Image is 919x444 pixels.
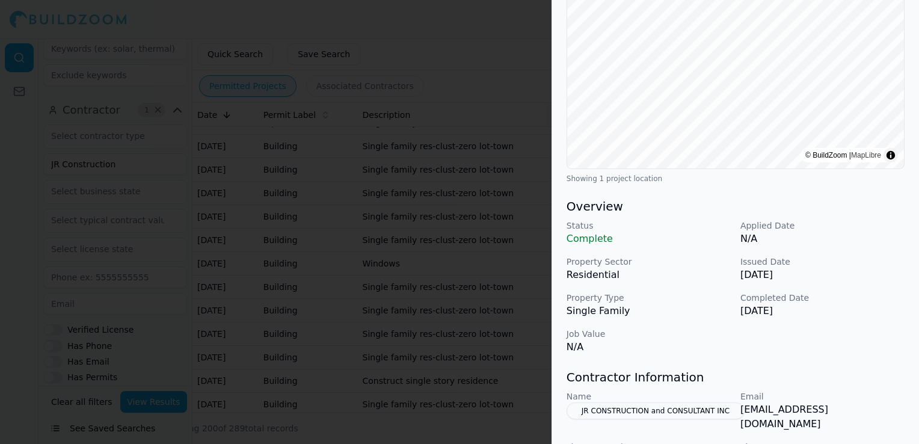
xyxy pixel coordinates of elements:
[740,390,905,402] p: Email
[567,369,905,386] h3: Contractor Information
[567,328,731,340] p: Job Value
[567,198,905,215] h3: Overview
[851,151,881,159] a: MapLibre
[567,268,731,282] p: Residential
[567,304,731,318] p: Single Family
[740,232,905,246] p: N/A
[740,402,905,431] p: [EMAIL_ADDRESS][DOMAIN_NAME]
[567,174,905,183] div: Showing 1 project location
[805,149,881,161] div: © BuildZoom |
[740,220,905,232] p: Applied Date
[567,340,731,354] p: N/A
[567,256,731,268] p: Property Sector
[567,232,731,246] p: Complete
[740,268,905,282] p: [DATE]
[740,256,905,268] p: Issued Date
[884,148,898,162] summary: Toggle attribution
[740,304,905,318] p: [DATE]
[567,390,731,402] p: Name
[567,402,745,419] button: JR CONSTRUCTION and CONSULTANT INC
[740,292,905,304] p: Completed Date
[567,220,731,232] p: Status
[567,292,731,304] p: Property Type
